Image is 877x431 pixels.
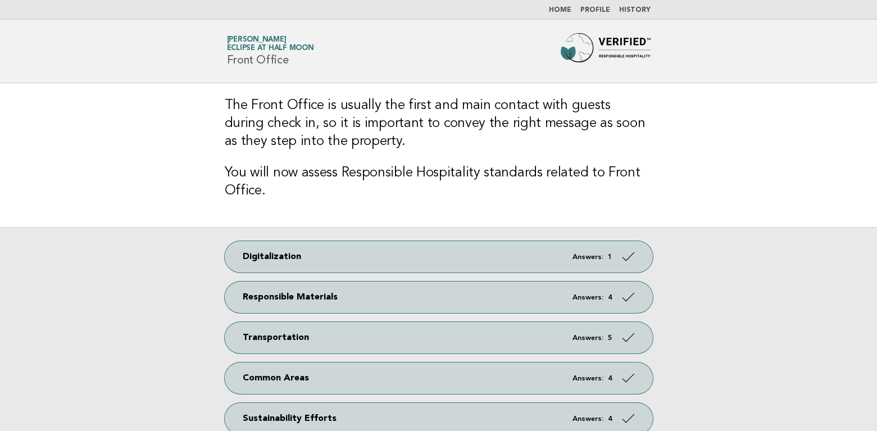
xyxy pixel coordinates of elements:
[549,7,571,13] a: Home
[225,164,653,200] h3: You will now assess Responsible Hospitality standards related to Front Office.
[572,294,603,301] em: Answers:
[619,7,651,13] a: History
[608,334,612,342] strong: 5
[608,253,612,261] strong: 1
[225,282,653,313] a: Responsible Materials Answers: 4
[572,415,603,423] em: Answers:
[227,45,314,52] span: Eclipse at Half Moon
[572,334,603,342] em: Answers:
[225,97,653,151] h3: The Front Office is usually the first and main contact with guests during check in, so it is impo...
[227,36,314,52] a: [PERSON_NAME]Eclipse at Half Moon
[608,375,612,382] strong: 4
[608,415,612,423] strong: 4
[227,37,314,66] h1: Front Office
[572,253,603,261] em: Answers:
[608,294,612,301] strong: 4
[572,375,603,382] em: Answers:
[225,241,653,273] a: Digitalization Answers: 1
[561,33,651,69] img: Forbes Travel Guide
[225,362,653,394] a: Common Areas Answers: 4
[225,322,653,353] a: Transportation Answers: 5
[580,7,610,13] a: Profile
